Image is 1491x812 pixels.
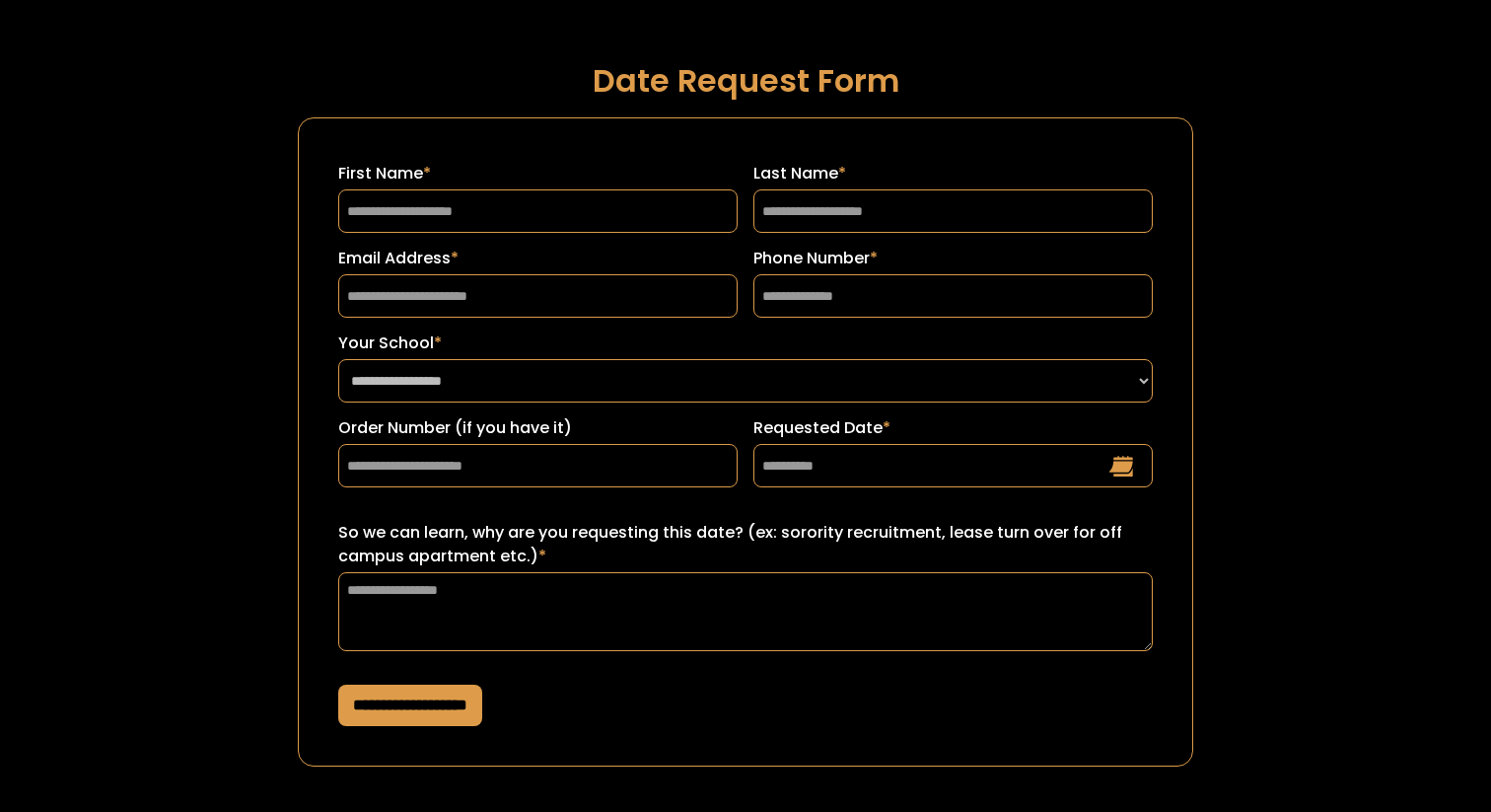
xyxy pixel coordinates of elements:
[338,247,738,270] label: Email Address
[753,416,1153,440] label: Requested Date
[753,162,1153,185] label: Last Name
[298,117,1192,767] form: Request a Date Form
[338,521,1152,568] label: So we can learn, why are you requesting this date? (ex: sorority recruitment, lease turn over for...
[298,63,1192,98] h1: Date Request Form
[338,332,1152,355] label: Your School
[338,416,738,440] label: Order Number (if you have it)
[753,247,1153,270] label: Phone Number
[338,162,738,185] label: First Name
